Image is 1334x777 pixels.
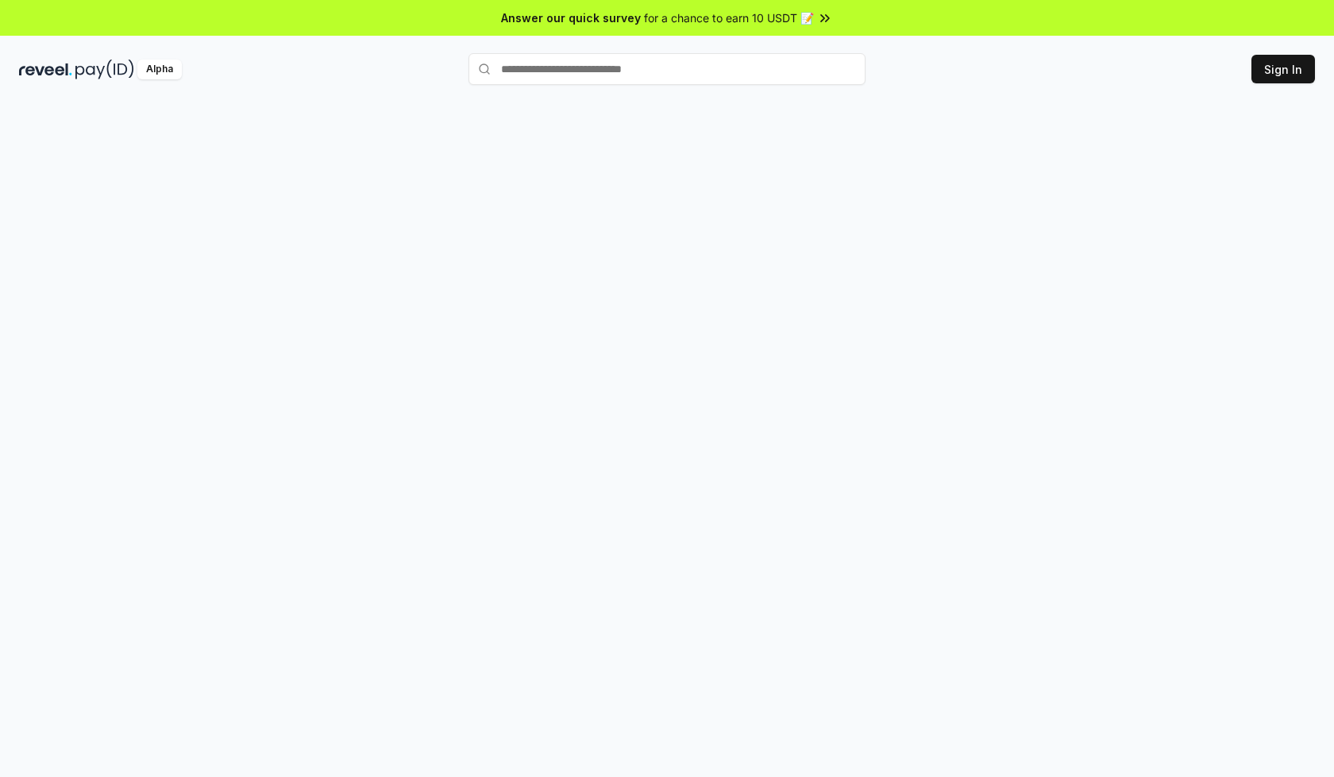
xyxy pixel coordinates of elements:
[1251,55,1315,83] button: Sign In
[137,60,182,79] div: Alpha
[19,60,72,79] img: reveel_dark
[644,10,814,26] span: for a chance to earn 10 USDT 📝
[75,60,134,79] img: pay_id
[501,10,641,26] span: Answer our quick survey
